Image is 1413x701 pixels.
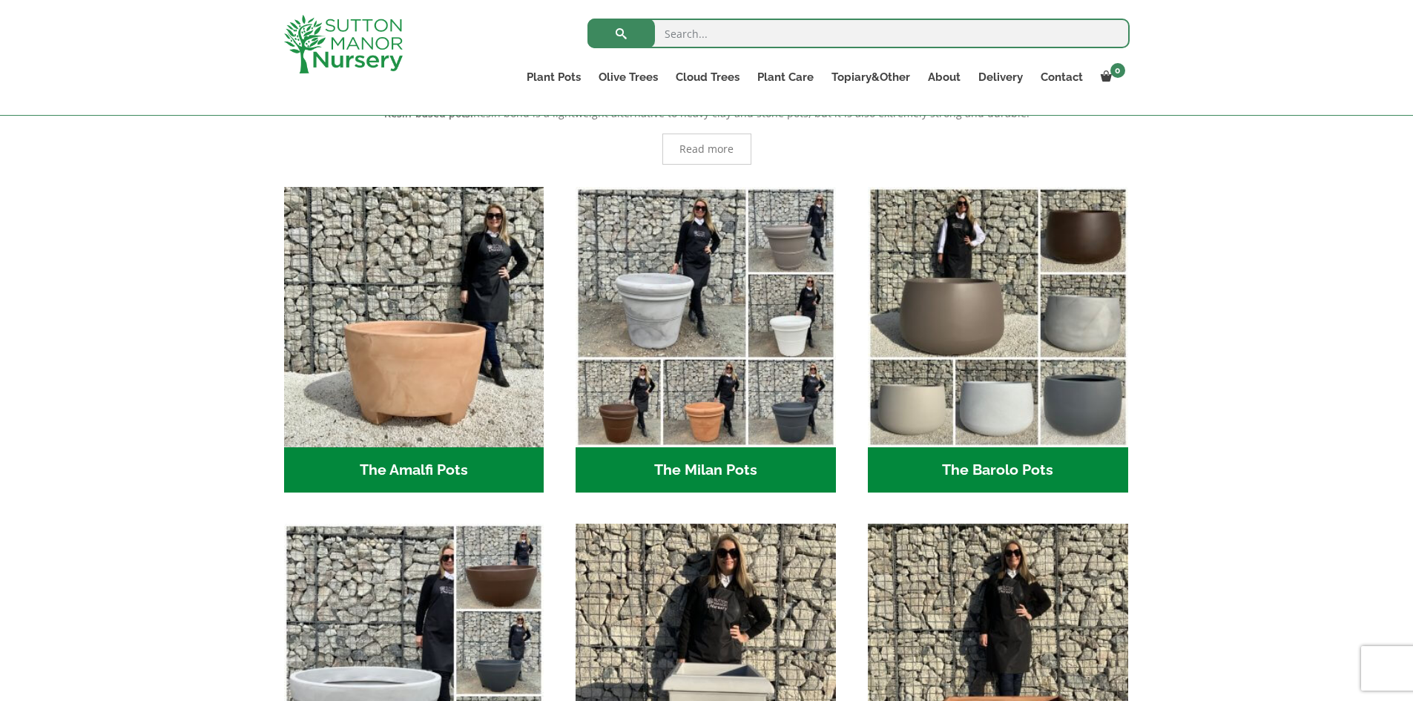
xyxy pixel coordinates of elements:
[667,67,748,88] a: Cloud Trees
[748,67,823,88] a: Plant Care
[1092,67,1130,88] a: 0
[518,67,590,88] a: Plant Pots
[590,67,667,88] a: Olive Trees
[868,447,1128,493] h2: The Barolo Pots
[868,187,1128,493] a: Visit product category The Barolo Pots
[919,67,969,88] a: About
[284,15,403,73] img: logo
[1032,67,1092,88] a: Contact
[1110,63,1125,78] span: 0
[823,67,919,88] a: Topiary&Other
[587,19,1130,48] input: Search...
[576,187,836,493] a: Visit product category The Milan Pots
[284,187,544,447] img: The Amalfi Pots
[576,447,836,493] h2: The Milan Pots
[284,187,544,493] a: Visit product category The Amalfi Pots
[284,447,544,493] h2: The Amalfi Pots
[868,187,1128,447] img: The Barolo Pots
[576,187,836,447] img: The Milan Pots
[679,144,734,154] span: Read more
[969,67,1032,88] a: Delivery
